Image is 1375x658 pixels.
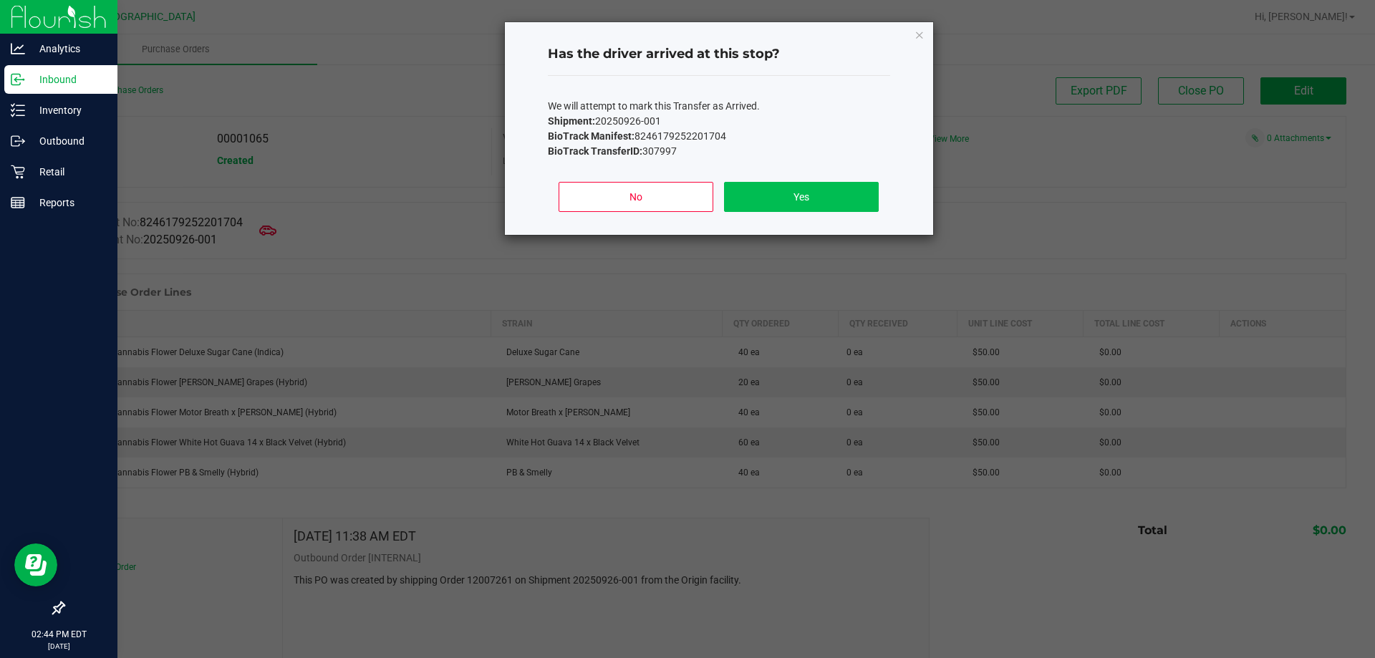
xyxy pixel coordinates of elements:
[915,26,925,43] button: Close
[25,132,111,150] p: Outbound
[548,114,890,129] p: 20250926-001
[11,42,25,56] inline-svg: Analytics
[14,543,57,586] iframe: Resource center
[548,45,890,64] h4: Has the driver arrived at this stop?
[25,163,111,180] p: Retail
[25,40,111,57] p: Analytics
[11,72,25,87] inline-svg: Inbound
[11,165,25,179] inline-svg: Retail
[548,115,595,127] b: Shipment:
[548,130,635,142] b: BioTrack Manifest:
[559,182,713,212] button: No
[6,641,111,652] p: [DATE]
[11,103,25,117] inline-svg: Inventory
[11,134,25,148] inline-svg: Outbound
[25,194,111,211] p: Reports
[25,71,111,88] p: Inbound
[724,182,878,212] button: Yes
[548,145,642,157] b: BioTrack TransferID:
[548,129,890,144] p: 8246179252201704
[25,102,111,119] p: Inventory
[6,628,111,641] p: 02:44 PM EDT
[548,144,890,159] p: 307997
[11,195,25,210] inline-svg: Reports
[548,99,890,114] p: We will attempt to mark this Transfer as Arrived.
